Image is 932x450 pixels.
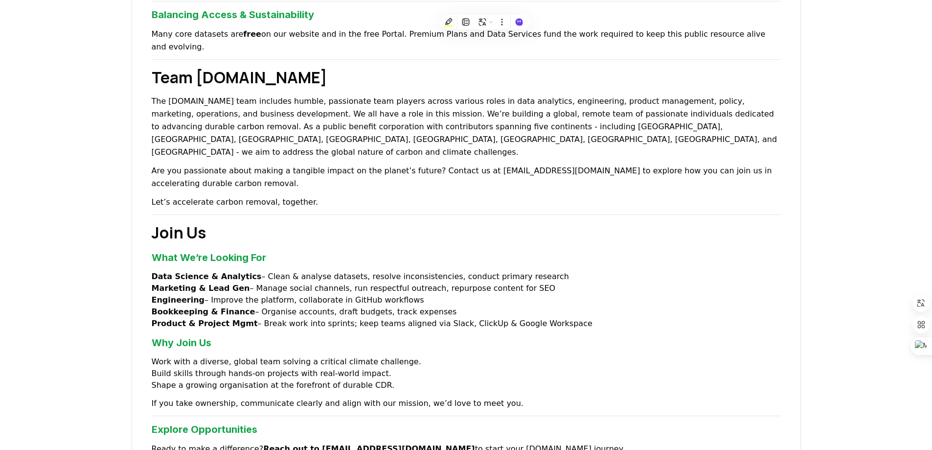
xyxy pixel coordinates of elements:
[152,221,781,244] h2: Join Us
[152,307,255,316] strong: Bookkeeping & Finance
[152,368,781,379] li: Build skills through hands‑on projects with real‑world impact.
[152,356,781,368] li: Work with a diverse, global team solving a critical climate challenge.
[152,318,781,330] li: – Break work into sprints; keep teams aligned via Slack, ClickUp & Google Workspace
[152,335,781,350] h3: Why Join Us
[152,284,250,293] strong: Marketing & Lead Gen
[152,283,781,294] li: – Manage social channels, run respectful outreach, repurpose content for SEO
[152,271,781,283] li: – Clean & analyse datasets, resolve inconsistencies, conduct primary research
[152,272,262,281] strong: Data Science & Analytics
[152,422,781,437] h3: Explore Opportunities
[152,250,781,265] h3: What We’re Looking For
[152,319,258,328] strong: Product & Project Mgmt
[152,165,781,190] p: Are you passionate about making a tangible impact on the planet’s future? Contact us at [EMAIL_AD...
[152,294,781,306] li: – Improve the platform, collaborate in GitHub workflows
[152,397,781,410] p: If you take ownership, communicate clearly and align with our mission, we’d love to meet you.
[152,379,781,391] li: Shape a growing organisation at the forefront of durable CDR.
[152,7,781,22] h3: Balancing Access & Sustainability
[152,306,781,318] li: – Organise accounts, draft budgets, track expenses
[243,29,261,39] strong: free
[152,66,781,89] h2: Team [DOMAIN_NAME]
[152,196,781,209] p: Let’s accelerate carbon removal, together.
[152,95,781,159] p: The [DOMAIN_NAME] team includes humble, passionate team players across various roles in data anal...
[152,295,205,305] strong: Engineering
[152,28,781,53] p: Many core datasets are on our website and in the free Portal. Premium Plans and Data Services fun...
